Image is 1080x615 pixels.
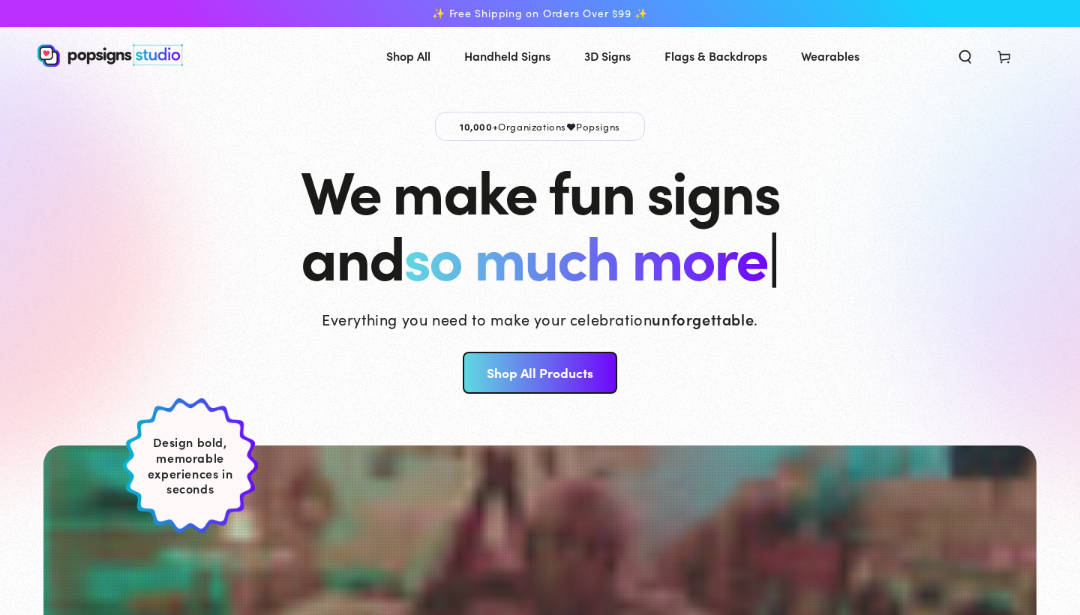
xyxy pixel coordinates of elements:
span: 10,000+ [460,119,498,133]
span: Wearables [801,45,859,67]
span: Handheld Signs [464,45,550,67]
a: Flags & Backdrops [653,36,778,76]
summary: Search our site [946,39,985,72]
span: ✨ Free Shipping on Orders Over $99 ✨ [432,7,648,20]
a: Wearables [790,36,871,76]
a: Handheld Signs [453,36,562,76]
h1: We make fun signs and [301,156,779,288]
span: Flags & Backdrops [664,45,767,67]
p: Everything you need to make your celebration . [322,308,758,329]
span: Shop All [386,45,430,67]
span: so much more [403,213,767,296]
img: Popsigns Studio [37,44,183,67]
p: Organizations Popsigns [435,112,645,141]
span: 3D Signs [584,45,631,67]
a: Shop All [375,36,442,76]
a: 3D Signs [573,36,642,76]
strong: unforgettable [652,308,754,329]
span: | [767,212,778,297]
a: Shop All Products [463,352,616,394]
